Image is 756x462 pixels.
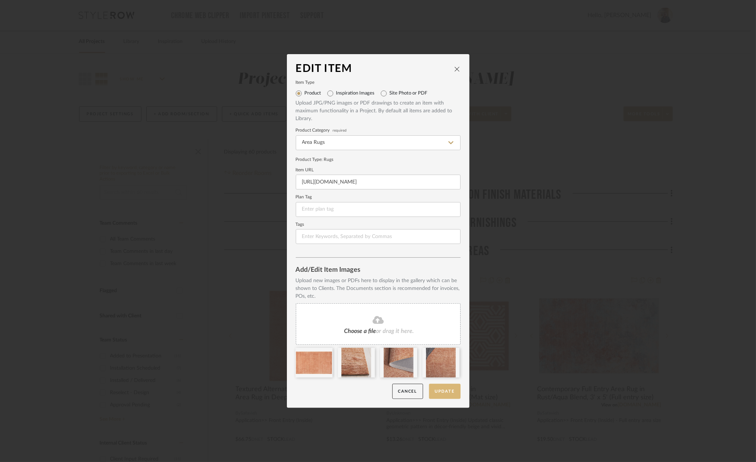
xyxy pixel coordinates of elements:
[454,66,461,72] button: close
[392,384,423,399] button: Cancel
[296,135,461,150] input: Type a category to search and select
[296,195,461,199] label: Plan Tag
[296,168,461,172] label: Item URL
[429,384,461,399] button: Update
[296,229,461,244] input: Enter Keywords, Separated by Commas
[390,90,428,96] label: Site Photo or PDF
[296,175,461,189] input: Enter URL
[296,99,461,123] div: Upload JPG/PNG images or PDF drawings to create an item with maximum functionality in a Project. ...
[296,81,461,85] label: Item Type
[376,328,414,334] span: or drag it here.
[296,267,461,274] div: Add/Edit Item Images
[296,223,461,227] label: Tags
[296,63,454,75] div: Edit Item
[296,202,461,217] input: Enter plan tag
[296,88,461,99] mat-radio-group: Select item type
[344,328,376,334] span: Choose a file
[322,157,334,162] span: : Rugs
[336,90,375,96] label: Inspiration Images
[296,277,461,300] div: Upload new images or PDFs here to display in the gallery which can be shown to Clients. The Docum...
[296,129,461,132] label: Product Category
[333,129,347,132] span: required
[296,156,461,163] div: Product Type
[305,90,321,96] label: Product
